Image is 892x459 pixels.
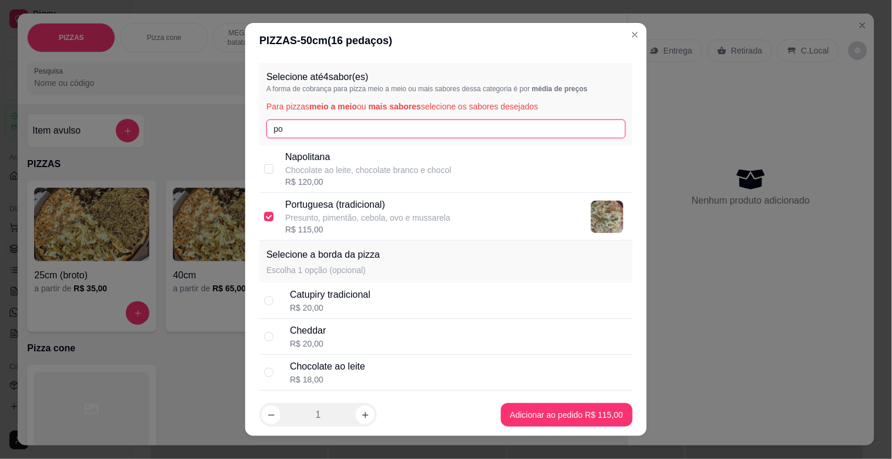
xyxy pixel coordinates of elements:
span: média de preços [532,85,588,93]
button: decrease-product-quantity [262,405,280,424]
span: mais sabores [369,102,422,111]
p: Selecione até 4 sabor(es) [266,70,626,84]
p: Napolitana [285,150,452,164]
div: R$ 18,00 [290,374,365,385]
img: product-image [591,201,623,233]
div: Catupiry tradicional [290,288,370,302]
input: Pesquise pelo nome do sabor [266,119,626,138]
div: PIZZAS - 50cm ( 16 pedaços) [259,32,633,49]
div: R$ 20,00 [290,338,326,350]
p: Presunto, pimentão, cebola, ovo e mussarela [285,212,450,224]
div: R$ 115,00 [285,224,450,235]
div: R$ 20,00 [290,302,370,314]
button: increase-product-quantity [356,405,375,424]
p: Escolha 1 opção (opcional) [266,264,380,276]
div: R$ 120,00 [285,176,452,188]
div: Chocolate ao leite [290,360,365,374]
p: A forma de cobrança para pizza meio a meio ou mais sabores dessa categoria é por [266,84,626,94]
p: 1 [316,408,321,422]
span: meio a meio [309,102,357,111]
div: Cheddar [290,324,326,338]
p: Para pizzas ou selecione os sabores desejados [266,101,626,112]
p: Selecione a borda da pizza [266,248,380,262]
button: Close [626,25,644,44]
p: Chocolate ao leite, chocolate branco e chocol [285,164,452,176]
button: Adicionar ao pedido R$ 115,00 [501,403,633,427]
p: Portuguesa (tradicional) [285,198,450,212]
